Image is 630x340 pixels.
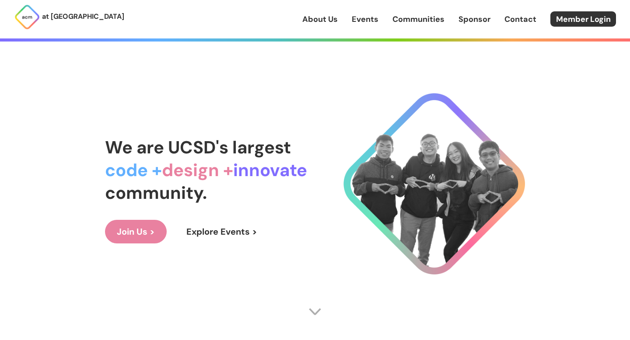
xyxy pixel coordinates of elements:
span: community. [105,181,207,204]
span: innovate [233,159,307,181]
img: Cool Logo [343,93,525,274]
a: Member Login [550,11,616,27]
img: ACM Logo [14,4,40,30]
p: at [GEOGRAPHIC_DATA] [42,11,124,22]
a: Join Us > [105,220,167,243]
a: Events [352,14,378,25]
a: Contact [504,14,536,25]
span: We are UCSD's largest [105,136,291,159]
a: About Us [302,14,338,25]
a: Sponsor [458,14,490,25]
a: Communities [392,14,444,25]
span: code + [105,159,162,181]
a: Explore Events > [175,220,269,243]
a: at [GEOGRAPHIC_DATA] [14,4,124,30]
img: Scroll Arrow [308,305,322,318]
span: design + [162,159,233,181]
